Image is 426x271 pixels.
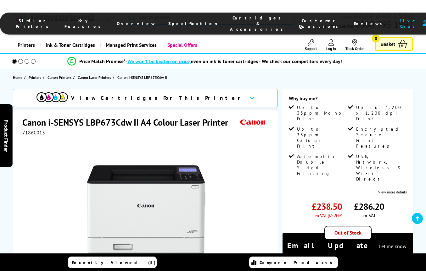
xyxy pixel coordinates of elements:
span: Product Finder [3,119,9,152]
span: Recently Viewed (5) [72,260,156,265]
span: Price Match Promise* [79,58,126,64]
span: Home [13,74,22,81]
div: Out of Stock [324,226,372,240]
span: Customer Questions [299,18,341,29]
span: Key Features [64,18,104,29]
span: ex VAT @ 20% [315,212,342,219]
span: USB, Network, Wireless & Wi-Fi Direct [356,154,406,182]
a: Special Offers [161,37,202,53]
span: Canon i-SENSYS LBP673Cdw II [117,74,167,81]
a: Support [305,39,317,51]
span: Canon Laser Printers [78,74,111,81]
a: Printers [13,37,40,53]
span: inc VAT [362,212,376,219]
span: We won’t be beaten on price, [127,58,191,64]
span: Live Chat [398,18,419,29]
a: Log In [326,39,336,51]
span: Basket [380,40,395,48]
span: Printers [29,74,41,81]
span: Cartridges & Accessories [230,15,286,32]
span: Canon Printers [48,74,71,81]
h1: Canon i-SENSYS LBP673Cdw II A4 Colour Laser Printer [22,117,234,128]
span: Compare Products [260,260,336,265]
span: Reviews [354,21,385,26]
a: Canon Laser Printers [78,74,113,81]
img: View Cartridges [36,92,68,102]
span: 7186C013 [22,129,45,136]
a: View more details [378,190,407,194]
a: Ink & Toner Cartridges [40,37,100,53]
span: Automatic Double Sided Printing [297,154,347,176]
span: 0 [372,35,380,42]
span: Support [305,46,317,51]
span: £238.50 [312,201,342,212]
span: Up to 33ppm Colour Print [297,126,347,149]
a: Canon Printers [48,74,73,81]
a: Home [13,74,24,81]
div: Email Update [287,241,408,260]
span: Encrypted Secure Print Features [356,126,406,149]
span: Up to 1,200 x 1,200 dpi Print [356,105,406,122]
a: Canon i-SENSYS LBP673Cdw II [117,74,168,81]
span: £286.20 [354,201,384,212]
span: Log In [326,46,336,51]
span: Overview [117,21,156,26]
span: Ink & Toner Cartridges [46,37,95,53]
div: Why buy me? [289,95,407,105]
span: Up to 33ppm Mono Print [297,105,347,122]
span: View Cartridges For This Printer [71,95,244,101]
a: Basket 0 [375,37,413,51]
span: Specification [168,21,217,26]
a: Managed Print Services [100,37,161,53]
a: Printers [29,74,43,81]
span: Similar Printers [16,18,52,29]
a: Compare Products [249,257,338,268]
a: Track Order [345,39,364,51]
img: Canon [238,117,267,128]
div: - even on ink & toner cartridges - We check our competitors every day! [126,58,342,64]
li: modal_Promise [3,56,406,67]
a: Recently Viewed (5) [68,257,157,268]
